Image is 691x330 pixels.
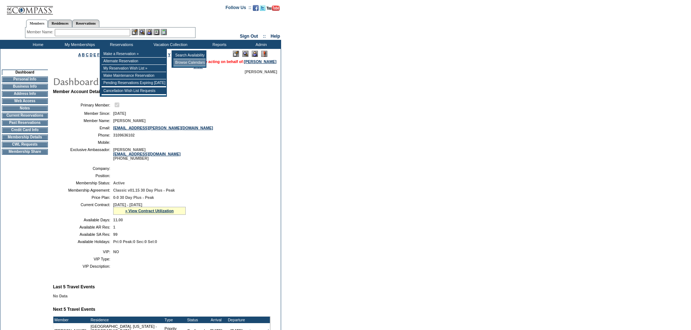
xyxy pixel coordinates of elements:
img: View Mode [242,51,248,57]
a: Become our fan on Facebook [253,7,259,12]
td: Browse Calendars [173,59,206,66]
img: View [139,29,145,35]
td: Position: [56,174,110,178]
td: Email: [56,126,110,130]
b: Next 5 Travel Events [53,307,95,312]
img: b_calculator.gif [161,29,167,35]
img: pgTtlDashboard.gif [53,74,198,88]
td: Exclusive Ambassador: [56,147,110,160]
td: Residence [90,317,164,323]
td: Member [53,317,87,323]
a: [PERSON_NAME] [244,59,276,64]
img: Follow us on Twitter [260,5,266,11]
div: No Data [53,294,276,298]
img: b_edit.gif [132,29,138,35]
img: Edit Mode [233,51,239,57]
td: Current Contract: [56,202,110,215]
span: 99 [113,232,118,237]
td: Make a Reservation » [102,50,166,58]
td: Follow Us :: [226,4,251,13]
a: [EMAIL_ADDRESS][DOMAIN_NAME] [113,152,181,156]
a: Reservations [72,20,99,27]
a: Y [168,53,170,57]
img: Become our fan on Facebook [253,5,259,11]
span: [PERSON_NAME] [PHONE_NUMBER] [113,147,181,160]
td: Reservations [100,40,141,49]
td: Type [164,317,186,323]
a: [EMAIL_ADDRESS][PERSON_NAME][DOMAIN_NAME] [113,126,213,130]
td: Available SA Res: [56,232,110,237]
td: Cancellation Wish List Requests [102,87,166,95]
td: Membership Share [2,149,48,155]
span: 11.00 [113,218,123,222]
a: Sign Out [240,34,258,39]
td: Dashboard [2,70,48,75]
div: Member Name: [27,29,55,35]
td: Available Holidays: [56,239,110,244]
span: :: [263,34,266,39]
td: Business Info [2,84,48,89]
td: Personal Info [2,76,48,82]
span: [DATE] [113,111,126,116]
span: [DATE] - [DATE] [113,202,142,207]
b: Last 5 Travel Events [53,284,95,289]
img: Reservations [153,29,160,35]
td: Pending Reservations Expiring [DATE] [102,79,166,87]
td: Alternate Reservation [102,58,166,65]
img: Impersonate [146,29,152,35]
td: Arrival [206,317,226,323]
a: A [78,53,81,57]
td: VIP Type: [56,257,110,261]
td: Web Access [2,98,48,104]
td: Primary Member: [56,101,110,108]
td: Current Reservations [2,113,48,118]
span: 3109636102 [113,133,135,137]
span: NO [113,250,119,254]
a: F [97,53,100,57]
td: Available AR Res: [56,225,110,229]
span: Classic v01.15 30 Day Plus - Peak [113,188,175,192]
span: [PERSON_NAME] [113,118,145,123]
span: 1 [113,225,115,229]
td: Phone: [56,133,110,137]
span: Active [113,181,125,185]
span: 0-0 30 Day Plus - Peak [113,195,154,200]
td: VIP: [56,250,110,254]
a: E [94,53,96,57]
td: Vacation Collection [141,40,198,49]
td: Search Availability [173,52,206,59]
td: Status [186,317,206,323]
td: Make Maintenance Reservation [102,72,166,79]
td: Membership Agreement: [56,188,110,192]
td: Membership Status: [56,181,110,185]
a: Residences [48,20,72,27]
td: Past Reservations [2,120,48,126]
a: D [90,53,92,57]
td: Credit Card Info [2,127,48,133]
span: [PERSON_NAME] [245,70,277,74]
td: Address Info [2,91,48,97]
a: C [86,53,89,57]
a: » View Contract Utilization [125,209,174,213]
td: Membership Details [2,134,48,140]
td: CWL Requests [2,142,48,147]
span: Pri:0 Peak:0 Sec:0 Sel:0 [113,239,157,244]
span: You are acting on behalf of: [193,59,276,64]
td: Member Name: [56,118,110,123]
td: My Memberships [58,40,100,49]
td: Admin [239,40,281,49]
td: Member Since: [56,111,110,116]
td: Reports [198,40,239,49]
img: Impersonate [252,51,258,57]
a: B [82,53,85,57]
a: Members [26,20,48,28]
td: Company: [56,166,110,171]
td: Notes [2,105,48,111]
td: Departure [226,317,247,323]
td: Price Plan: [56,195,110,200]
td: Available Days: [56,218,110,222]
td: My Reservation Wish List » [102,65,166,72]
a: Follow us on Twitter [260,7,266,12]
td: Mobile: [56,140,110,145]
b: Member Account Details [53,89,104,94]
